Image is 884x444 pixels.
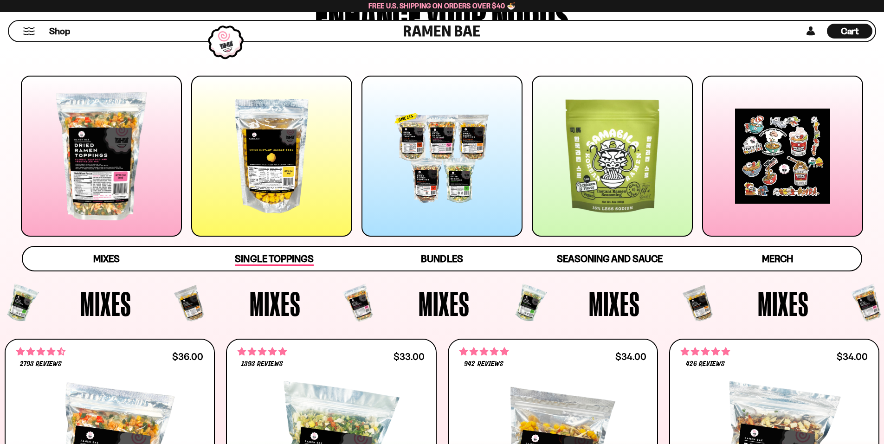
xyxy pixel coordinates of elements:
[190,247,358,270] a: Single Toppings
[172,352,203,361] div: $36.00
[250,286,301,321] span: Mixes
[758,286,809,321] span: Mixes
[16,346,65,358] span: 4.68 stars
[526,247,693,270] a: Seasoning and Sauce
[235,253,313,266] span: Single Toppings
[394,352,425,361] div: $33.00
[49,25,70,38] span: Shop
[589,286,640,321] span: Mixes
[464,360,503,368] span: 942 reviews
[358,247,526,270] a: Bundles
[841,26,859,37] span: Cart
[23,27,35,35] button: Mobile Menu Trigger
[762,253,793,264] span: Merch
[681,346,730,358] span: 4.76 stars
[80,286,131,321] span: Mixes
[837,352,868,361] div: $34.00
[419,286,470,321] span: Mixes
[459,346,509,358] span: 4.75 stars
[241,360,283,368] span: 1393 reviews
[93,253,120,264] span: Mixes
[557,253,662,264] span: Seasoning and Sauce
[368,1,516,10] span: Free U.S. Shipping on Orders over $40 🍜
[23,247,190,270] a: Mixes
[686,360,725,368] span: 426 reviews
[615,352,646,361] div: $34.00
[20,360,62,368] span: 2793 reviews
[238,346,287,358] span: 4.76 stars
[827,21,872,41] a: Cart
[49,24,70,39] a: Shop
[421,253,463,264] span: Bundles
[694,247,861,270] a: Merch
